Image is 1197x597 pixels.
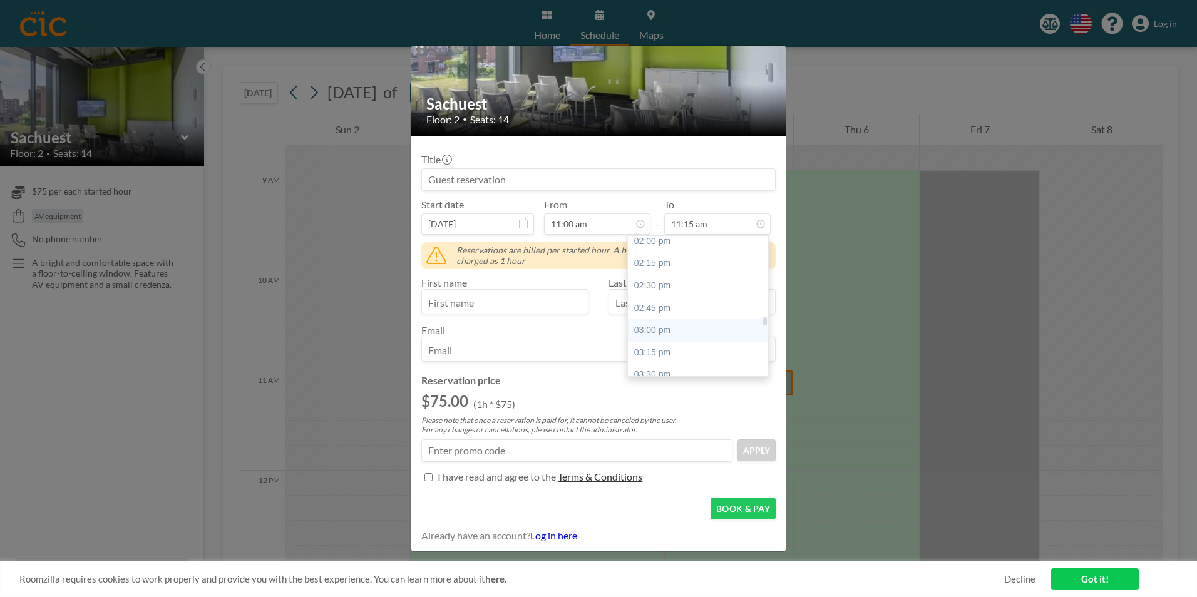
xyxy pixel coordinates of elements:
div: 02:45 pm [628,297,774,320]
span: Seats: 14 [470,113,509,126]
div: 02:30 pm [628,275,774,297]
a: here. [485,573,506,584]
p: I have read and agree to the [438,471,556,483]
p: Terms & Conditions [558,471,642,483]
div: 03:30 pm [628,364,774,386]
a: Log in here [530,529,577,541]
a: Decline [1004,573,1035,585]
h2: $75.00 [421,392,468,411]
input: Last name [609,292,775,314]
input: Email [422,340,775,361]
span: Reservations are billed per started hour. A booking from 11:00 to 11:15 will be charged as 1 hour [456,245,771,267]
p: (1h * $75) [473,398,515,411]
label: Title [421,153,451,166]
div: 02:00 pm [628,230,774,253]
button: BOOK & PAY [711,497,776,519]
label: To [664,198,674,211]
label: First name [421,277,467,288]
span: - [655,203,659,230]
span: • [463,115,467,124]
h2: Sachuest [426,94,772,113]
div: 02:15 pm [628,252,774,275]
label: From [544,198,567,211]
div: 03:15 pm [628,342,774,364]
span: Already have an account? [421,529,530,542]
label: Last name [609,277,652,288]
label: Email [421,324,445,336]
p: Please note that once a reservation is paid for, it cannot be canceled by the user. For any chang... [421,416,776,434]
button: APPLY [737,439,776,461]
div: 03:00 pm [628,319,774,342]
span: Roomzilla requires cookies to work properly and provide you with the best experience. You can lea... [19,573,1004,585]
h4: Reservation price [421,374,776,387]
label: Start date [421,198,464,211]
a: Got it! [1051,568,1139,590]
span: Floor: 2 [426,113,460,126]
input: First name [422,292,588,314]
input: Enter promo code [422,440,732,461]
input: Guest reservation [422,169,775,190]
